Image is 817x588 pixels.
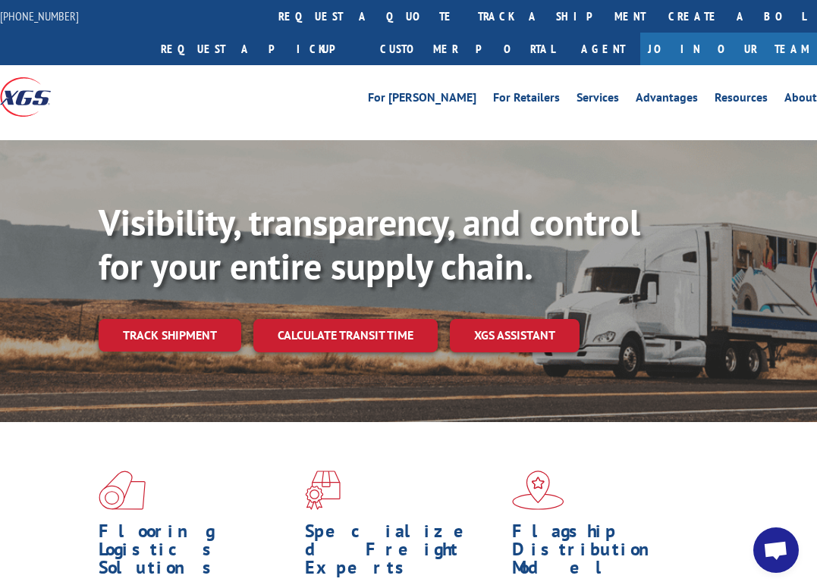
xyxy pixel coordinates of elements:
a: Open chat [753,527,799,573]
h1: Flooring Logistics Solutions [99,522,294,584]
a: Customer Portal [369,33,566,65]
b: Visibility, transparency, and control for your entire supply chain. [99,199,640,289]
a: Services [577,92,619,108]
a: Resources [715,92,768,108]
h1: Flagship Distribution Model [512,522,707,584]
a: For Retailers [493,92,560,108]
a: Calculate transit time [253,319,438,352]
a: Request a pickup [149,33,369,65]
a: Track shipment [99,319,241,351]
a: About [784,92,817,108]
a: For [PERSON_NAME] [368,92,476,108]
a: Advantages [636,92,698,108]
img: xgs-icon-flagship-distribution-model-red [512,471,564,510]
a: Join Our Team [640,33,817,65]
img: xgs-icon-focused-on-flooring-red [305,471,341,510]
a: Agent [566,33,640,65]
img: xgs-icon-total-supply-chain-intelligence-red [99,471,146,510]
h1: Specialized Freight Experts [305,522,500,584]
a: XGS ASSISTANT [450,319,580,352]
